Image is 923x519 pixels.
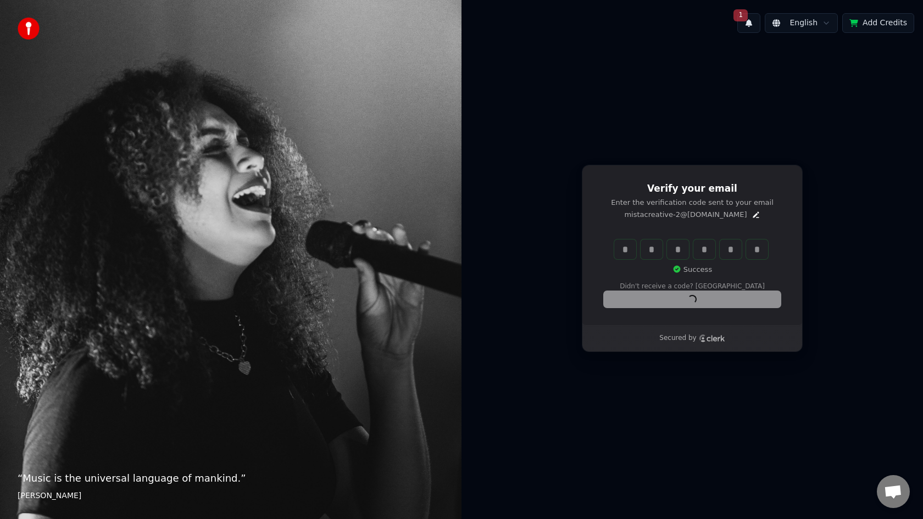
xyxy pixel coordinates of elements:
[672,265,712,275] p: Success
[18,18,40,40] img: youka
[624,210,747,220] p: mistacreative-2@[DOMAIN_NAME]
[877,475,910,508] a: Open chat
[18,471,444,486] p: “ Music is the universal language of mankind. ”
[659,334,696,343] p: Secured by
[18,490,444,501] footer: [PERSON_NAME]
[752,210,760,219] button: Edit
[842,13,914,33] button: Add Credits
[604,198,781,208] p: Enter the verification code sent to your email
[733,9,748,21] span: 1
[604,182,781,196] h1: Verify your email
[612,237,770,261] div: Verification code input
[699,334,725,342] a: Clerk logo
[737,13,760,33] button: 1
